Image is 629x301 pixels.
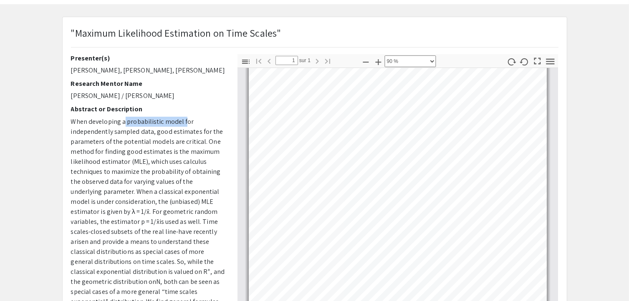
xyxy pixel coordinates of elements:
[71,267,225,286] span: , and the geometric distribution on
[71,217,218,276] span: is used as well. Time scales-closed subsets of the real line-have recently arisen and provide a m...
[71,105,225,113] h2: Abstract or Description
[71,91,225,101] p: [PERSON_NAME] / [PERSON_NAME]
[385,55,436,67] select: Zoom
[298,56,311,65] span: sur 1
[310,55,324,67] button: Page suivante
[252,55,266,67] button: Aller à la première page
[71,65,225,75] p: [PERSON_NAME], [PERSON_NAME], [PERSON_NAME]
[71,25,281,40] p: "Maximum Likelihood Estimation on Time Scales"
[71,117,223,216] span: When developing a probabilistic model for independently sampled data, good estimates for the para...
[239,55,253,68] button: Afficher/Masquer le panneau latéral
[147,207,149,216] span: x̄
[321,55,335,67] button: Aller à la dernière page
[504,55,518,68] button: Rotation horaire
[530,54,544,66] button: Basculer en mode présentation
[71,54,225,62] h2: Presenter(s)
[371,55,386,68] button: Zoom avant
[71,207,218,226] span: . For geometric random variables, the estimator p = 1/
[71,80,225,88] h2: Research Mentor Name
[262,55,276,67] button: Page précédente
[517,55,531,68] button: Rotation antihoraire
[359,55,373,68] button: Zoom arrière
[543,55,557,68] button: Outils
[157,217,159,226] span: x̄
[6,263,35,295] iframe: Chat
[207,266,210,273] sup: +
[275,56,298,65] input: Page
